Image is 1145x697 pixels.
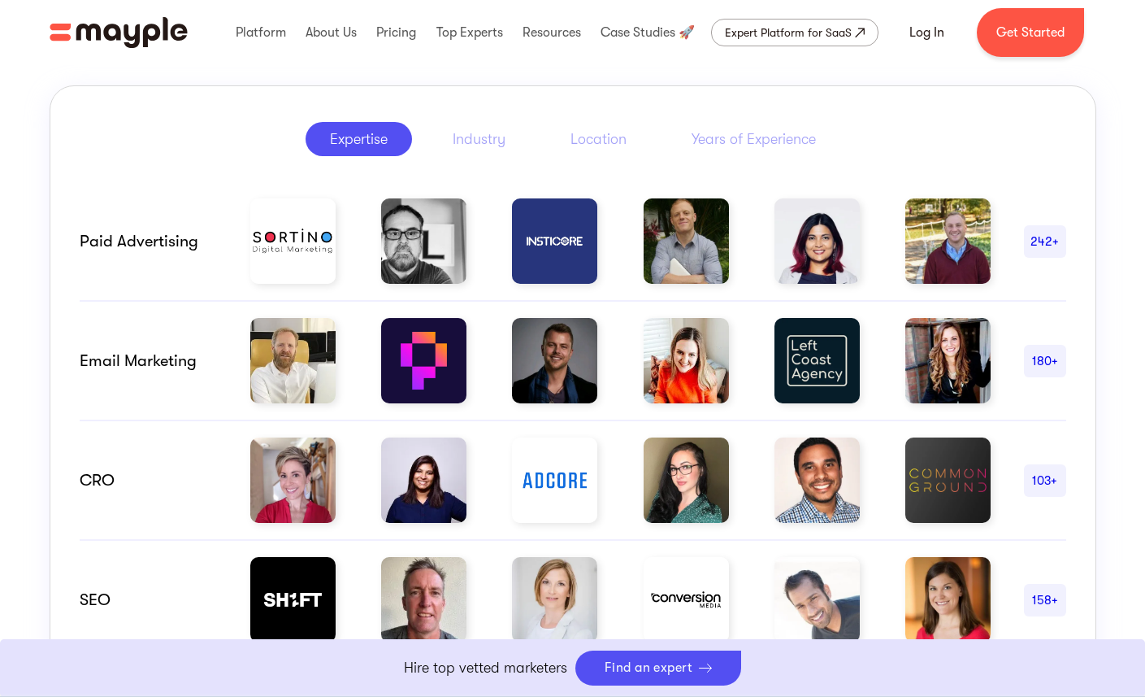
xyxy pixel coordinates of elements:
[232,7,290,59] div: Platform
[50,17,188,48] a: home
[977,8,1084,57] a: Get Started
[453,129,505,149] div: Industry
[80,590,218,610] div: SEO
[692,129,816,149] div: Years of Experience
[330,129,388,149] div: Expertise
[301,7,361,59] div: About Us
[50,17,188,48] img: Mayple logo
[80,351,218,371] div: email marketing
[518,7,585,59] div: Resources
[890,13,964,52] a: Log In
[432,7,507,59] div: Top Experts
[372,7,420,59] div: Pricing
[80,232,218,251] div: Paid advertising
[1024,351,1066,371] div: 180+
[570,129,627,149] div: Location
[852,508,1145,697] iframe: Chat Widget
[80,471,218,490] div: CRO
[725,23,852,42] div: Expert Platform for SaaS
[711,19,878,46] a: Expert Platform for SaaS
[1024,471,1066,490] div: 103+
[1024,232,1066,251] div: 242+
